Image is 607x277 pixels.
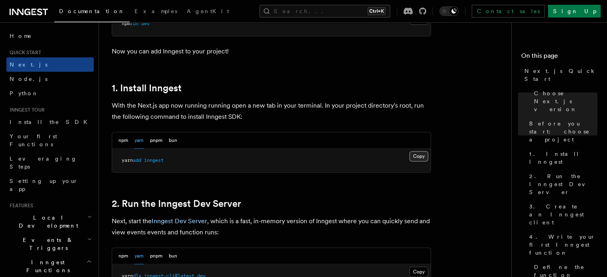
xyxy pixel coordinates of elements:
span: Node.js [10,76,47,82]
span: Inngest Functions [6,258,86,274]
button: Local Development [6,210,94,233]
a: 1. Install Inngest [526,147,597,169]
span: Inngest tour [6,107,45,113]
a: 1. Install Inngest [112,83,182,94]
a: Setting up your app [6,174,94,196]
a: Python [6,86,94,100]
button: Search...Ctrl+K [259,5,390,18]
a: Documentation [54,2,130,22]
a: 3. Create an Inngest client [526,199,597,230]
a: Sign Up [548,5,601,18]
span: Setting up your app [10,178,78,192]
button: Copy [409,151,428,161]
button: Events & Triggers [6,233,94,255]
span: Python [10,90,39,96]
button: yarn [134,248,144,264]
a: Leveraging Steps [6,151,94,174]
button: pnpm [150,248,162,264]
span: Home [10,32,32,40]
button: Copy [409,267,428,277]
button: pnpm [150,132,162,149]
button: yarn [134,132,144,149]
span: Before you start: choose a project [529,120,597,143]
span: Examples [134,8,177,14]
a: AgentKit [182,2,234,22]
span: Choose Next.js version [534,89,597,113]
a: Install the SDK [6,115,94,129]
a: Contact sales [472,5,545,18]
a: Next.js [6,57,94,72]
span: 3. Create an Inngest client [529,202,597,226]
p: Next, start the , which is a fast, in-memory version of Inngest where you can quickly send and vi... [112,216,431,238]
a: Next.js Quick Start [521,64,597,86]
a: 2. Run the Inngest Dev Server [112,198,241,209]
span: 1. Install Inngest [529,150,597,166]
a: Home [6,29,94,43]
a: Before you start: choose a project [526,116,597,147]
a: Node.js [6,72,94,86]
span: 4. Write your first Inngest function [529,233,597,257]
a: Your first Functions [6,129,94,151]
span: run [130,21,138,26]
kbd: Ctrl+K [368,7,386,15]
span: inngest [144,157,164,163]
span: 2. Run the Inngest Dev Server [529,172,597,196]
span: dev [141,21,150,26]
span: yarn [122,157,133,163]
span: add [133,157,141,163]
span: Next.js [10,61,47,68]
span: Quick start [6,49,41,56]
span: AgentKit [187,8,229,14]
a: Choose Next.js version [531,86,597,116]
span: Features [6,202,33,209]
span: Next.js Quick Start [524,67,597,83]
a: Inngest Dev Server [152,217,207,225]
span: Leveraging Steps [10,155,77,170]
span: Events & Triggers [6,236,87,252]
a: 2. Run the Inngest Dev Server [526,169,597,199]
span: npm [122,21,130,26]
a: 4. Write your first Inngest function [526,230,597,260]
button: bun [169,132,177,149]
button: npm [119,132,128,149]
span: Local Development [6,214,87,230]
button: npm [119,248,128,264]
button: bun [169,248,177,264]
span: Your first Functions [10,133,57,147]
p: Now you can add Inngest to your project! [112,46,431,57]
span: Install the SDK [10,119,92,125]
h4: On this page [521,51,597,64]
button: Toggle dark mode [439,6,459,16]
span: Documentation [59,8,125,14]
a: Examples [130,2,182,22]
p: With the Next.js app now running running open a new tab in your terminal. In your project directo... [112,100,431,122]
